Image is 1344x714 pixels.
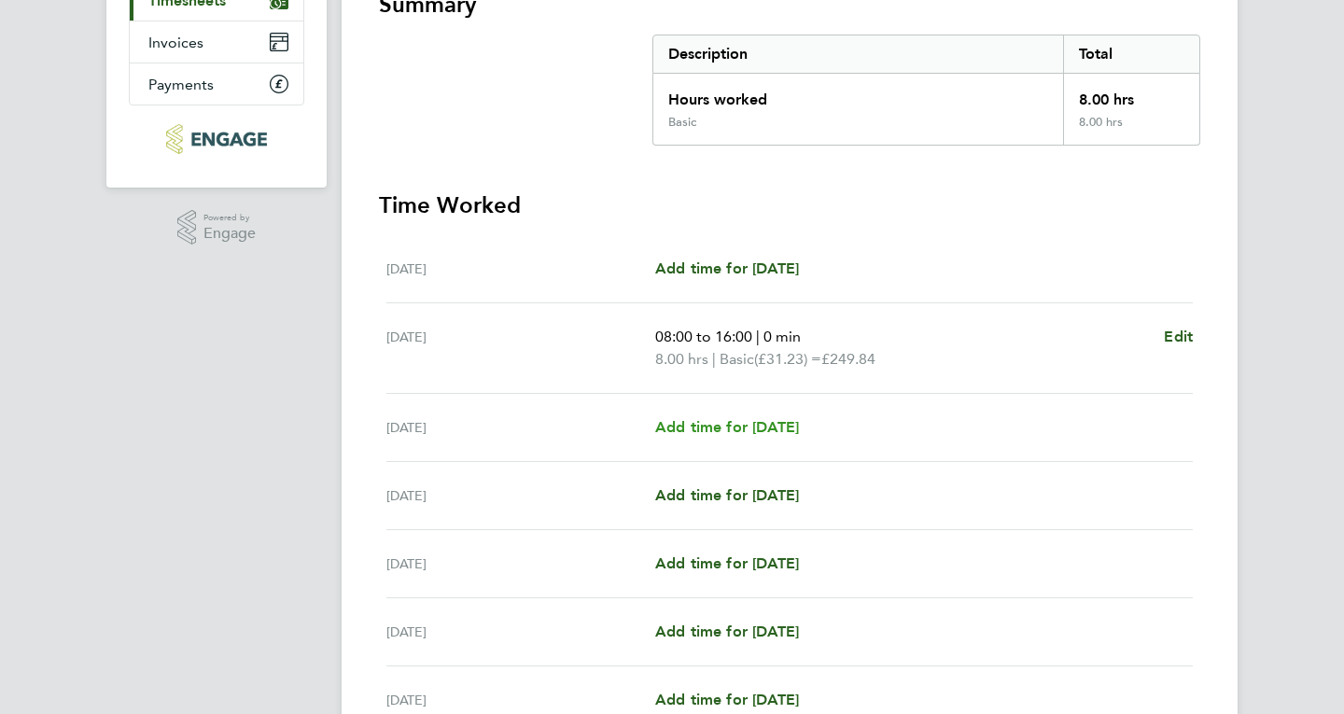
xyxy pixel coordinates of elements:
a: Powered byEngage [177,210,257,245]
a: Add time for [DATE] [655,689,799,711]
div: [DATE] [386,621,655,643]
span: Add time for [DATE] [655,623,799,640]
div: Hours worked [653,74,1063,115]
div: [DATE] [386,416,655,439]
span: Add time for [DATE] [655,418,799,436]
span: Invoices [148,34,203,51]
span: Add time for [DATE] [655,259,799,277]
span: £249.84 [821,350,875,368]
span: Engage [203,226,256,242]
a: Add time for [DATE] [655,416,799,439]
span: | [712,350,716,368]
div: Description [653,35,1063,73]
span: (£31.23) = [754,350,821,368]
span: Payments [148,76,214,93]
a: Edit [1164,326,1193,348]
div: [DATE] [386,258,655,280]
span: Basic [720,348,754,371]
div: Total [1063,35,1199,73]
span: Add time for [DATE] [655,691,799,708]
a: Invoices [130,21,303,63]
div: [DATE] [386,553,655,575]
img: morganhunt-logo-retina.png [166,124,266,154]
div: 8.00 hrs [1063,74,1199,115]
h3: Time Worked [379,190,1200,220]
span: | [756,328,760,345]
span: 08:00 to 16:00 [655,328,752,345]
a: Go to home page [129,124,304,154]
span: Add time for [DATE] [655,486,799,504]
div: Summary [652,35,1200,146]
span: Powered by [203,210,256,226]
div: [DATE] [386,689,655,711]
a: Add time for [DATE] [655,484,799,507]
span: Edit [1164,328,1193,345]
a: Add time for [DATE] [655,621,799,643]
a: Add time for [DATE] [655,553,799,575]
div: [DATE] [386,326,655,371]
a: Add time for [DATE] [655,258,799,280]
div: 8.00 hrs [1063,115,1199,145]
span: Add time for [DATE] [655,554,799,572]
div: Basic [668,115,696,130]
div: [DATE] [386,484,655,507]
a: Payments [130,63,303,105]
span: 0 min [763,328,801,345]
span: 8.00 hrs [655,350,708,368]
